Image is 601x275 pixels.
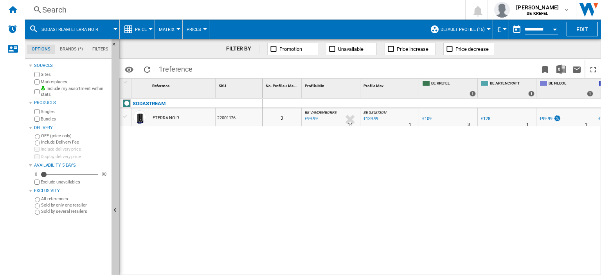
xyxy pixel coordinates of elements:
[34,72,40,77] input: Sites
[29,20,115,39] div: SODASTREAM ETERRA NOIR
[362,79,419,91] div: Profile Max Sort None
[152,84,169,88] span: Reference
[585,121,587,129] div: Delivery Time : 1 day
[526,121,529,129] div: Delivery Time : 1 day
[41,208,108,214] label: Sold by several retailers
[159,20,178,39] button: Matrix
[516,4,559,11] span: [PERSON_NAME]
[124,20,151,39] div: Price
[34,147,40,152] input: Include delivery price
[479,79,536,98] div: BE ARTENCRAFT 1 offers sold by BE ARTENCRAFT
[41,86,108,98] label: Include my assortment within stats
[480,115,490,123] div: €128
[219,84,226,88] span: SKU
[34,63,108,69] div: Sources
[135,27,147,32] span: Price
[151,79,215,91] div: Sort None
[41,202,108,208] label: Sold by only one retailer
[527,11,548,16] b: BE KREFEL
[303,79,360,91] div: Sort None
[326,43,377,55] button: Unavailable
[494,2,510,18] img: profile.jpg
[27,45,55,54] md-tab-item: Options
[34,180,40,185] input: Display delivery price
[497,20,505,39] button: €
[41,139,108,145] label: Include Delivery Fee
[549,81,593,87] span: BE NL BOL
[41,20,106,39] button: SODASTREAM ETERRA NOIR
[42,4,444,15] div: Search
[263,108,301,126] div: 3
[305,84,324,88] span: Profile Min
[41,79,108,85] label: Marketplaces
[41,116,108,122] label: Bundles
[217,79,262,91] div: SKU Sort None
[139,60,155,78] button: Reload
[430,20,489,39] div: Default profile (15)
[553,115,561,122] img: promotionV3.png
[441,27,485,32] span: Default profile (15)
[264,79,301,91] div: Sort None
[41,133,108,139] label: OFF (price only)
[133,99,166,108] div: Click to filter on that brand
[538,115,561,123] div: €99.99
[41,146,108,152] label: Include delivery price
[363,110,387,115] span: BE SELEXION
[493,20,509,39] md-menu: Currency
[363,84,383,88] span: Profile Max
[538,79,595,98] div: BE NL BOL 1 offers sold by BE NL BOL
[41,86,45,90] img: mysite-bg-18x18.png
[421,115,432,123] div: €109
[303,79,360,91] div: Profile Min Sort None
[35,134,40,139] input: OFF (price only)
[41,72,108,77] label: Sites
[163,65,193,73] span: reference
[35,203,40,208] input: Sold by only one retailer
[556,65,566,74] img: excel-24x24.png
[100,171,108,177] div: 90
[34,87,40,97] input: Include my assortment within stats
[41,179,108,185] label: Exclude unavailables
[441,20,489,39] button: Default profile (15)
[509,22,525,37] button: md-calendar
[481,116,490,121] div: €128
[34,109,40,114] input: Singles
[553,60,569,78] button: Download in Excel
[55,45,88,54] md-tab-item: Brands (*)
[155,60,196,76] span: 1
[34,154,40,159] input: Display delivery price
[216,108,262,126] div: 22001176
[470,91,476,97] div: 1 offers sold by BE KREFEL
[35,210,40,215] input: Sold by several retailers
[304,115,317,123] div: Last updated : Tuesday, 19 August 2025 10:15
[41,171,98,178] md-slider: Availability
[34,162,108,169] div: Availability 5 Days
[362,115,378,123] div: Last updated : Tuesday, 19 August 2025 08:18
[34,188,108,194] div: Exclusivity
[133,79,149,91] div: Sort None
[443,43,494,55] button: Price decrease
[528,91,534,97] div: 1 offers sold by BE ARTENCRAFT
[422,116,432,121] div: €109
[267,43,318,55] button: Promotion
[421,79,477,98] div: BE KREFEL 1 offers sold by BE KREFEL
[455,46,489,52] span: Price decrease
[33,171,39,177] div: 0
[490,81,534,87] span: BE ARTENCRAFT
[159,27,175,32] span: Matrix
[226,45,259,53] div: FILTER BY
[35,197,40,202] input: All references
[8,24,17,34] img: alerts-logo.svg
[567,22,598,36] button: Edit
[34,79,40,84] input: Marketplaces
[537,60,553,78] button: Bookmark this report
[34,125,108,131] div: Delivery
[121,62,137,76] button: Options
[266,84,293,88] span: No. Profile < Me
[587,91,593,97] div: 1 offers sold by BE NL BOL
[397,46,428,52] span: Price increase
[569,60,585,78] button: Send this report by email
[217,79,262,91] div: Sort None
[187,20,205,39] div: Prices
